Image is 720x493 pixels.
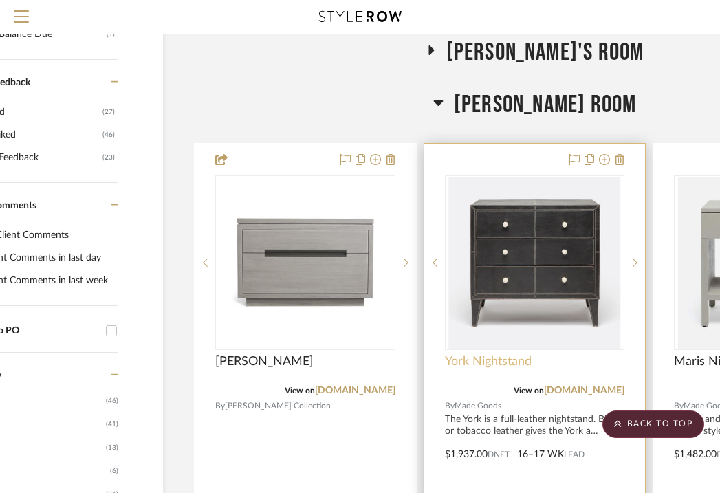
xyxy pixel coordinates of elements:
[602,410,704,438] scroll-to-top-button: BACK TO TOP
[106,390,118,412] span: (46)
[102,101,115,123] div: (27)
[110,460,118,482] span: (6)
[445,399,455,413] span: By
[106,437,118,459] span: (13)
[674,399,684,413] span: By
[445,354,532,369] span: York Nightstand
[448,177,620,349] img: York Nightstand
[544,386,624,395] a: [DOMAIN_NAME]
[446,176,624,349] div: 0
[455,399,501,413] span: Made Goods
[106,413,118,435] span: (41)
[215,399,225,413] span: By
[102,146,115,168] div: (23)
[225,399,331,413] span: [PERSON_NAME] Collection
[514,386,544,395] span: View on
[215,354,314,369] span: [PERSON_NAME]
[216,176,395,349] div: 0
[102,124,115,146] div: (46)
[446,38,644,67] span: [PERSON_NAME]'s Room
[107,23,115,45] div: (1)
[454,90,637,120] span: [PERSON_NAME] Room
[217,204,394,322] img: Gabrielle Nightstand
[285,386,315,395] span: View on
[315,386,395,395] a: [DOMAIN_NAME]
